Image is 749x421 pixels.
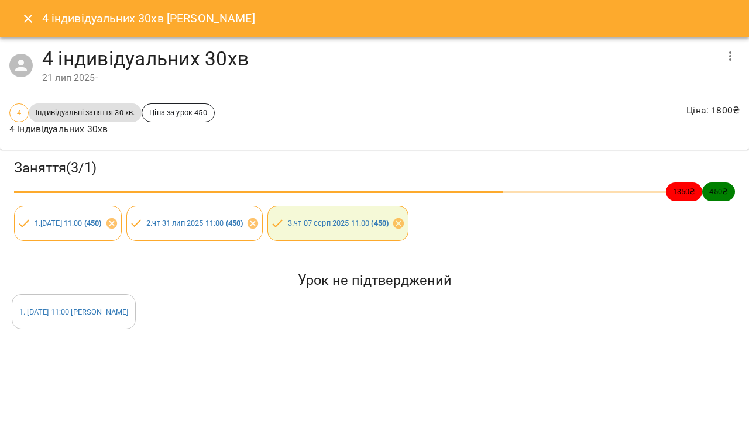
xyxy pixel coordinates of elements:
div: 21 лип 2025 - [42,71,716,85]
h4: 4 індивідуальних 30хв [42,47,716,71]
b: ( 450 ) [371,219,389,227]
span: Індивідуальні заняття 30 хв. [29,107,142,118]
p: 4 індивідуальних 30хв [9,122,215,136]
div: 2.чт 31 лип 2025 11:00 (450) [126,206,263,241]
p: Ціна : 1800 ₴ [686,103,740,118]
span: 1350 ₴ [666,186,703,197]
b: ( 450 ) [84,219,102,227]
b: ( 450 ) [226,219,243,227]
span: 4 [10,107,28,118]
a: 1.[DATE] 11:00 (450) [35,219,102,227]
span: 450 ₴ [702,186,735,197]
div: 3.чт 07 серп 2025 11:00 (450) [267,206,408,241]
a: 2.чт 31 лип 2025 11:00 (450) [146,219,243,227]
div: 1.[DATE] 11:00 (450) [14,206,122,241]
h6: 4 індивідуальних 30хв [PERSON_NAME] [42,9,255,27]
span: Ціна за урок 450 [142,107,214,118]
a: 3.чт 07 серп 2025 11:00 (450) [288,219,389,227]
h3: Заняття ( 3 / 1 ) [14,159,735,177]
a: 1. [DATE] 11:00 [PERSON_NAME] [19,308,128,316]
button: Close [14,5,42,33]
h5: Урок не підтверджений [12,271,737,289]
